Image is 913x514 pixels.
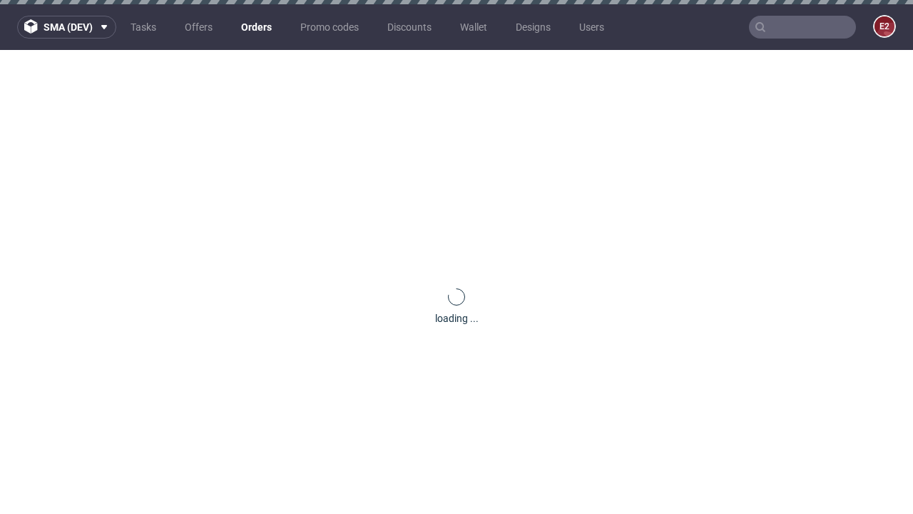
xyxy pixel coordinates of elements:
a: Tasks [122,16,165,39]
figcaption: e2 [874,16,894,36]
a: Offers [176,16,221,39]
a: Discounts [379,16,440,39]
a: Wallet [452,16,496,39]
a: Users [571,16,613,39]
div: loading ... [435,311,479,326]
a: Promo codes [292,16,367,39]
a: Orders [233,16,280,39]
a: Designs [507,16,559,39]
span: sma (dev) [44,22,93,32]
button: sma (dev) [17,16,116,39]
